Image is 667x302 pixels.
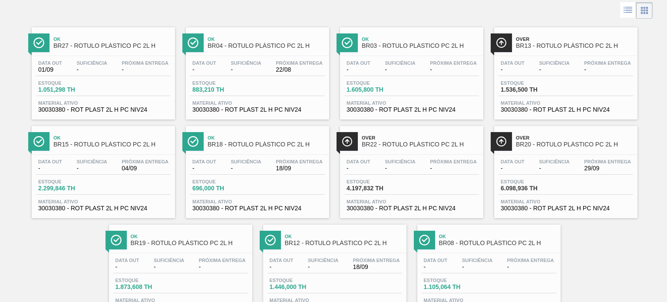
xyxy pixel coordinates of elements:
a: ÍconeOverBR13 - RÓTULO PLÁSTICO PC 2L HData out-Suficiência-Próxima Entrega-Estoque1.536,500 THMa... [488,21,642,119]
span: Suficiência [76,60,107,66]
span: 18/09 [276,165,323,172]
span: - [154,264,184,270]
span: Material ativo [501,199,631,204]
span: Over [516,135,633,140]
span: Suficiência [385,60,415,66]
span: Estoque [501,179,561,184]
span: Material ativo [38,199,168,204]
span: Próxima Entrega [199,258,246,263]
span: Ok [53,135,171,140]
span: BR19 - RÓTULO PLÁSTICO PC 2L H [131,240,248,246]
span: Data out [270,258,294,263]
span: Suficiência [154,258,184,263]
img: Ícone [188,136,198,147]
span: Estoque [501,80,561,86]
span: - [430,165,477,172]
span: 1.105,064 TH [424,284,485,290]
span: - [539,165,569,172]
span: 18/09 [353,264,400,270]
span: - [231,66,261,73]
img: Ícone [111,235,122,246]
span: - [501,66,525,73]
span: Suficiência [539,60,569,66]
span: - [76,66,107,73]
span: Estoque [192,179,253,184]
span: - [38,165,62,172]
span: Ok [362,37,479,42]
span: Estoque [270,278,330,283]
span: 30030380 - ROT PLAST 2L H PC NIV24 [38,106,168,113]
span: Ok [439,234,556,239]
span: 30030380 - ROT PLAST 2L H PC NIV24 [501,106,631,113]
span: - [76,165,107,172]
span: 22/08 [276,66,323,73]
span: BR20 - RÓTULO PLÁSTICO PC 2L H [516,141,633,148]
span: Estoque [192,80,253,86]
span: Próxima Entrega [353,258,400,263]
span: Suficiência [231,159,261,164]
span: - [347,165,370,172]
a: ÍconeOkBR18 - RÓTULO PLÁSTICO PC 2L HData out-Suficiência-Próxima Entrega18/09Estoque696,000 THMa... [179,119,333,218]
span: 30030380 - ROT PLAST 2L H PC NIV24 [38,205,168,212]
span: Ok [131,234,248,239]
span: Próxima Entrega [276,60,323,66]
img: Ícone [265,235,276,246]
span: - [501,165,525,172]
img: Ícone [342,136,353,147]
img: Ícone [496,136,507,147]
span: 2.299,846 TH [38,185,99,192]
span: 29/09 [584,165,631,172]
span: Estoque [38,80,99,86]
span: BR18 - RÓTULO PLÁSTICO PC 2L H [208,141,325,148]
span: - [122,66,168,73]
a: ÍconeOkBR27 - RÓTULO PLÁSTICO PC 2L HData out01/09Suficiência-Próxima Entrega-Estoque1.051,298 TH... [25,21,179,119]
span: - [308,264,338,270]
img: Ícone [419,235,430,246]
span: 1.605,800 TH [347,86,407,93]
span: - [385,66,415,73]
span: Suficiência [539,159,569,164]
span: Material ativo [192,199,323,204]
span: Material ativo [347,100,477,106]
span: Data out [192,159,216,164]
span: Próxima Entrega [430,60,477,66]
span: - [430,66,477,73]
span: Data out [501,159,525,164]
span: - [462,264,492,270]
span: BR03 - RÓTULO PLÁSTICO PC 2L H [362,43,479,49]
span: Próxima Entrega [122,60,168,66]
span: Próxima Entrega [430,159,477,164]
span: Data out [38,60,62,66]
span: Estoque [347,179,407,184]
a: ÍconeOverBR22 - RÓTULO PLÁSTICO PC 2L HData out-Suficiência-Próxima Entrega-Estoque4.197,832 THMa... [333,119,488,218]
span: Ok [53,37,171,42]
span: 01/09 [38,66,62,73]
span: Próxima Entrega [507,258,554,263]
span: Data out [424,258,448,263]
img: Ícone [33,37,44,48]
span: 4.197,832 TH [347,185,407,192]
span: Próxima Entrega [584,60,631,66]
span: 30030380 - ROT PLAST 2L H PC NIV24 [192,205,323,212]
span: Data out [501,60,525,66]
span: - [584,66,631,73]
span: 30030380 - ROT PLAST 2L H PC NIV24 [347,106,477,113]
span: 30030380 - ROT PLAST 2L H PC NIV24 [192,106,323,113]
span: BR27 - RÓTULO PLÁSTICO PC 2L H [53,43,171,49]
span: 04/09 [122,165,168,172]
a: ÍconeOkBR15 - RÓTULO PLÁSTICO PC 2L HData out-Suficiência-Próxima Entrega04/09Estoque2.299,846 TH... [25,119,179,218]
span: Data out [192,60,216,66]
span: Estoque [424,278,485,283]
span: - [270,264,294,270]
img: Ícone [188,37,198,48]
span: - [199,264,246,270]
span: Próxima Entrega [122,159,168,164]
span: Suficiência [76,159,107,164]
span: - [192,165,216,172]
span: Over [516,37,633,42]
span: Suficiência [385,159,415,164]
span: Estoque [38,179,99,184]
span: 6.098,936 TH [501,185,561,192]
span: Material ativo [347,199,477,204]
span: Ok [285,234,402,239]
